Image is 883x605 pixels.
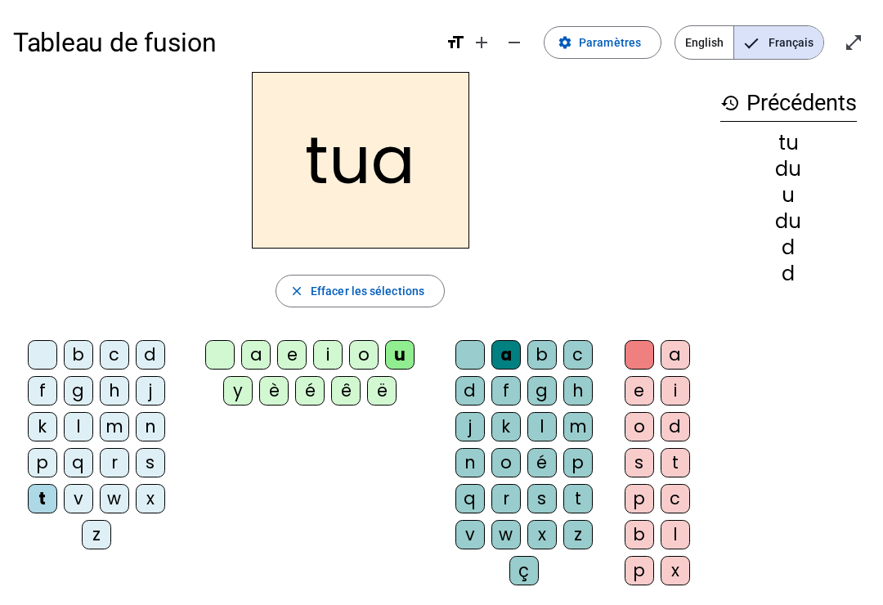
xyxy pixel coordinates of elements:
div: j [136,376,165,406]
div: tu [720,133,857,153]
div: a [661,340,690,370]
div: l [661,520,690,549]
div: ç [509,556,539,585]
button: Paramètres [544,26,661,59]
div: b [64,340,93,370]
div: z [82,520,111,549]
div: t [661,448,690,477]
div: p [625,556,654,585]
div: d [455,376,485,406]
div: u [385,340,415,370]
button: Diminuer la taille de la police [498,26,531,59]
div: y [223,376,253,406]
div: c [100,340,129,370]
div: m [100,412,129,441]
div: l [64,412,93,441]
div: r [100,448,129,477]
div: g [64,376,93,406]
div: j [455,412,485,441]
div: c [563,340,593,370]
div: a [491,340,521,370]
button: Augmenter la taille de la police [465,26,498,59]
div: è [259,376,289,406]
div: z [563,520,593,549]
div: h [563,376,593,406]
div: x [527,520,557,549]
span: Effacer les sélections [311,281,424,301]
div: l [527,412,557,441]
div: h [100,376,129,406]
div: e [277,340,307,370]
mat-icon: format_size [446,33,465,52]
div: t [28,484,57,513]
div: é [527,448,557,477]
div: b [625,520,654,549]
div: u [720,186,857,205]
div: e [625,376,654,406]
div: f [491,376,521,406]
div: k [28,412,57,441]
div: s [527,484,557,513]
div: r [491,484,521,513]
mat-icon: add [472,33,491,52]
div: s [136,448,165,477]
div: o [625,412,654,441]
div: m [563,412,593,441]
div: x [661,556,690,585]
div: w [491,520,521,549]
h1: Tableau de fusion [13,16,433,69]
div: o [349,340,379,370]
div: p [563,448,593,477]
span: English [675,26,733,59]
h3: Précédents [720,85,857,122]
div: d [136,340,165,370]
div: d [720,238,857,258]
div: c [661,484,690,513]
span: Français [734,26,823,59]
div: b [527,340,557,370]
div: n [455,448,485,477]
div: p [625,484,654,513]
div: du [720,159,857,179]
div: w [100,484,129,513]
div: d [661,412,690,441]
mat-button-toggle-group: Language selection [675,25,824,60]
h2: tua [252,72,469,249]
div: du [720,212,857,231]
mat-icon: history [720,93,740,113]
div: q [64,448,93,477]
div: ë [367,376,397,406]
div: v [455,520,485,549]
div: o [491,448,521,477]
div: a [241,340,271,370]
div: d [720,264,857,284]
div: k [491,412,521,441]
div: q [455,484,485,513]
div: n [136,412,165,441]
mat-icon: close [289,284,304,298]
mat-icon: remove [504,33,524,52]
div: v [64,484,93,513]
div: f [28,376,57,406]
div: x [136,484,165,513]
mat-icon: open_in_full [844,33,863,52]
div: g [527,376,557,406]
mat-icon: settings [558,35,572,50]
button: Entrer en plein écran [837,26,870,59]
div: s [625,448,654,477]
div: i [313,340,343,370]
span: Paramètres [579,33,641,52]
div: t [563,484,593,513]
div: p [28,448,57,477]
button: Effacer les sélections [276,275,445,307]
div: i [661,376,690,406]
div: é [295,376,325,406]
div: ê [331,376,361,406]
